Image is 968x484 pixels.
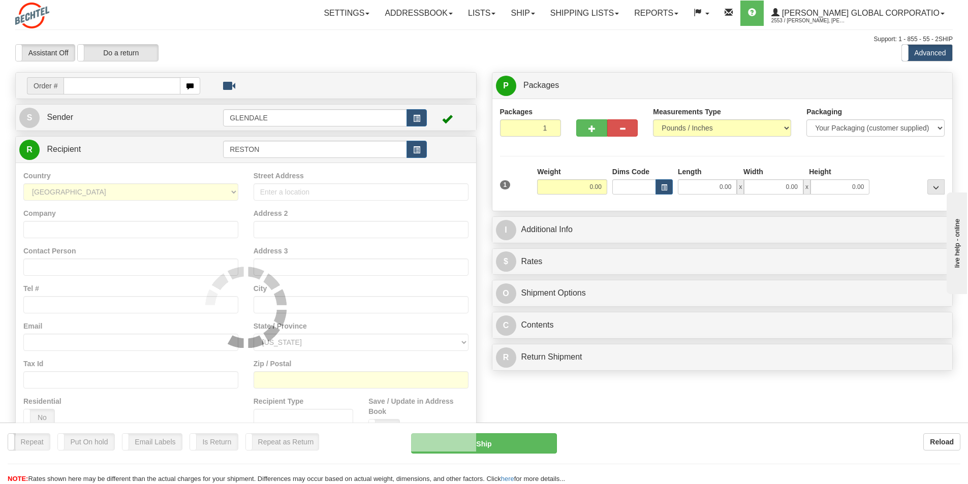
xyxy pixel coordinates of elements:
a: here [501,475,514,482]
label: Dims Code [612,167,649,177]
div: Support: 1 - 855 - 55 - 2SHIP [15,35,953,44]
a: $Rates [496,251,949,272]
label: Width [743,167,763,177]
label: Length [678,167,702,177]
span: R [496,347,516,368]
span: Order # [27,77,64,94]
span: Recipient [47,145,81,153]
a: Addressbook [377,1,460,26]
div: ... [927,179,945,195]
a: P Packages [496,75,949,96]
a: Reports [627,1,686,26]
span: x [737,179,744,195]
label: Assistant Off [16,45,75,61]
input: Sender Id [223,109,407,126]
a: CContents [496,315,949,336]
span: Sender [47,113,73,121]
label: Weight [537,167,560,177]
span: R [19,140,40,160]
span: x [803,179,810,195]
a: Shipping lists [543,1,627,26]
a: [PERSON_NAME] Global Corporatio 2553 / [PERSON_NAME], [PERSON_NAME] [764,1,952,26]
b: Reload [930,438,954,446]
span: S [19,108,40,128]
span: Packages [523,81,559,89]
button: Ship [411,433,557,454]
button: Reload [923,433,960,450]
label: Do a return [78,45,158,61]
a: Settings [316,1,377,26]
a: OShipment Options [496,283,949,304]
span: 2553 / [PERSON_NAME], [PERSON_NAME] [771,16,848,26]
iframe: chat widget [945,190,967,294]
span: $ [496,251,516,272]
label: Advanced [902,45,952,61]
input: Recipient Id [223,141,407,158]
img: loader.gif [205,267,287,348]
label: Measurements Type [653,107,721,117]
label: Packages [500,107,533,117]
a: R Recipient [19,139,201,160]
span: [PERSON_NAME] Global Corporatio [779,9,940,17]
a: IAdditional Info [496,219,949,240]
span: NOTE: [8,475,28,482]
div: live help - online [8,9,94,16]
a: RReturn Shipment [496,347,949,368]
span: P [496,76,516,96]
a: S Sender [19,107,223,128]
span: C [496,315,516,336]
a: Lists [460,1,503,26]
label: Packaging [806,107,842,117]
a: Ship [503,1,542,26]
span: 1 [500,180,511,189]
img: logo2553.jpg [15,3,49,28]
label: Height [809,167,831,177]
span: I [496,220,516,240]
span: O [496,283,516,304]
